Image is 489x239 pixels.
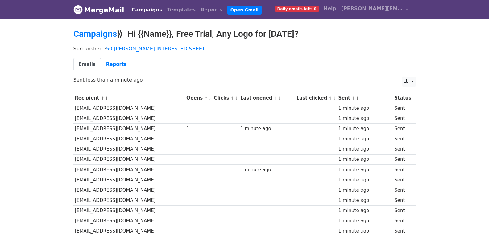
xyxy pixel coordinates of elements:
[393,185,412,195] td: Sent
[393,124,412,134] td: Sent
[338,197,391,204] div: 1 minute ago
[101,96,104,100] a: ↑
[73,216,185,226] td: [EMAIL_ADDRESS][DOMAIN_NAME]
[73,226,185,236] td: [EMAIL_ADDRESS][DOMAIN_NAME]
[333,96,336,100] a: ↓
[208,96,212,100] a: ↓
[185,93,213,103] th: Opens
[73,29,117,39] a: Campaigns
[273,2,321,15] a: Daily emails left: 0
[73,175,185,185] td: [EMAIL_ADDRESS][DOMAIN_NAME]
[295,93,337,103] th: Last clicked
[393,195,412,206] td: Sent
[338,105,391,112] div: 1 minute ago
[240,166,293,173] div: 1 minute ago
[275,6,319,12] span: Daily emails left: 0
[73,103,185,113] td: [EMAIL_ADDRESS][DOMAIN_NAME]
[73,144,185,154] td: [EMAIL_ADDRESS][DOMAIN_NAME]
[338,177,391,184] div: 1 minute ago
[278,96,281,100] a: ↓
[393,216,412,226] td: Sent
[329,96,332,100] a: ↑
[338,125,391,132] div: 1 minute ago
[393,154,412,164] td: Sent
[393,103,412,113] td: Sent
[393,93,412,103] th: Status
[338,115,391,122] div: 1 minute ago
[337,93,393,103] th: Sent
[338,146,391,153] div: 1 minute ago
[73,29,416,39] h2: ⟫ Hi {{Name}}, Free Trial, Any Logo for [DATE]?
[393,206,412,216] td: Sent
[338,135,391,143] div: 1 minute ago
[240,125,293,132] div: 1 minute ago
[393,113,412,124] td: Sent
[186,125,211,132] div: 1
[73,206,185,216] td: [EMAIL_ADDRESS][DOMAIN_NAME]
[73,45,416,52] p: Spreadsheet:
[73,113,185,124] td: [EMAIL_ADDRESS][DOMAIN_NAME]
[213,93,239,103] th: Clicks
[339,2,411,17] a: [PERSON_NAME][EMAIL_ADDRESS][DOMAIN_NAME]
[73,185,185,195] td: [EMAIL_ADDRESS][DOMAIN_NAME]
[186,166,211,173] div: 1
[338,156,391,163] div: 1 minute ago
[101,58,132,71] a: Reports
[458,209,489,239] iframe: Chat Widget
[338,217,391,224] div: 1 minute ago
[73,5,83,14] img: MergeMail logo
[73,3,124,16] a: MergeMail
[356,96,359,100] a: ↓
[341,5,403,12] span: [PERSON_NAME][EMAIL_ADDRESS][DOMAIN_NAME]
[73,124,185,134] td: [EMAIL_ADDRESS][DOMAIN_NAME]
[338,207,391,214] div: 1 minute ago
[274,96,277,100] a: ↑
[73,195,185,206] td: [EMAIL_ADDRESS][DOMAIN_NAME]
[73,77,416,83] p: Sent less than a minute ago
[393,144,412,154] td: Sent
[165,4,198,16] a: Templates
[393,175,412,185] td: Sent
[227,6,262,15] a: Open Gmail
[338,228,391,235] div: 1 minute ago
[73,164,185,175] td: [EMAIL_ADDRESS][DOMAIN_NAME]
[338,187,391,194] div: 1 minute ago
[105,96,108,100] a: ↓
[321,2,339,15] a: Help
[231,96,234,100] a: ↑
[239,93,295,103] th: Last opened
[73,58,101,71] a: Emails
[352,96,355,100] a: ↑
[204,96,208,100] a: ↑
[393,134,412,144] td: Sent
[393,164,412,175] td: Sent
[73,93,185,103] th: Recipient
[393,226,412,236] td: Sent
[198,4,225,16] a: Reports
[129,4,165,16] a: Campaigns
[338,166,391,173] div: 1 minute ago
[106,46,205,52] a: 50 [PERSON_NAME] INTERESTED SHEET
[73,154,185,164] td: [EMAIL_ADDRESS][DOMAIN_NAME]
[235,96,238,100] a: ↓
[73,134,185,144] td: [EMAIL_ADDRESS][DOMAIN_NAME]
